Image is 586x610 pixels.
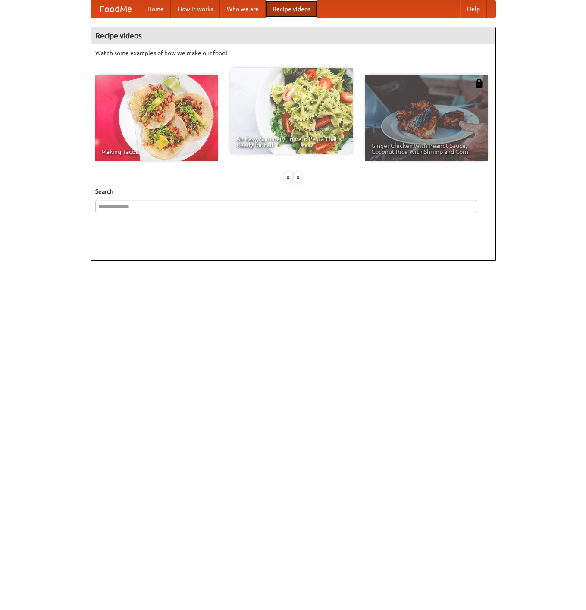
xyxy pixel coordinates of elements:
h5: Search [95,187,491,196]
a: Recipe videos [266,0,317,18]
div: « [284,172,292,183]
div: » [294,172,302,183]
a: Help [460,0,487,18]
h4: Recipe videos [91,27,495,44]
a: Who we are [220,0,266,18]
a: Making Tacos [95,75,218,161]
a: Home [141,0,171,18]
span: An Easy, Summery Tomato Pasta That's Ready for Fall [236,136,347,148]
img: 483408.png [475,79,483,88]
a: FoodMe [91,0,141,18]
a: An Easy, Summery Tomato Pasta That's Ready for Fall [230,68,353,154]
a: How it works [171,0,220,18]
span: Making Tacos [101,149,212,155]
p: Watch some examples of how we make our food! [95,49,491,57]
